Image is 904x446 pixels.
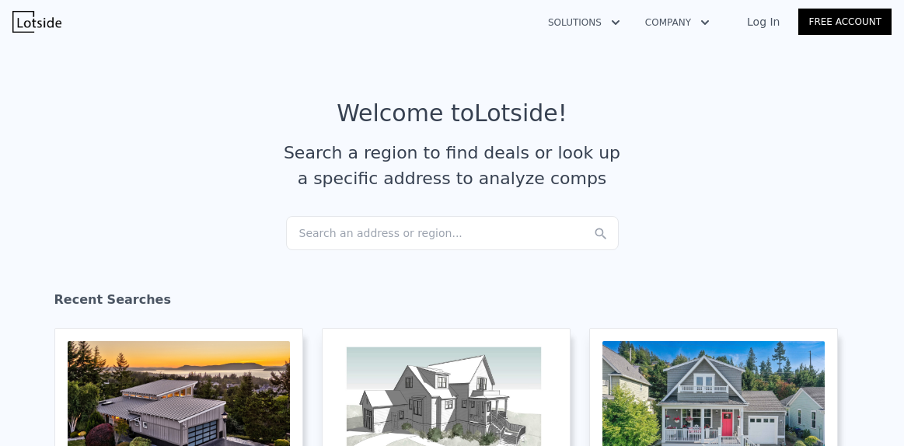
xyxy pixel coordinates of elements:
button: Solutions [536,9,633,37]
a: Log In [728,14,798,30]
img: Lotside [12,11,61,33]
div: Search an address or region... [286,216,619,250]
button: Company [633,9,722,37]
a: Free Account [798,9,892,35]
div: Recent Searches [54,278,850,328]
div: Welcome to Lotside ! [337,99,567,127]
div: Search a region to find deals or look up a specific address to analyze comps [278,140,627,191]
